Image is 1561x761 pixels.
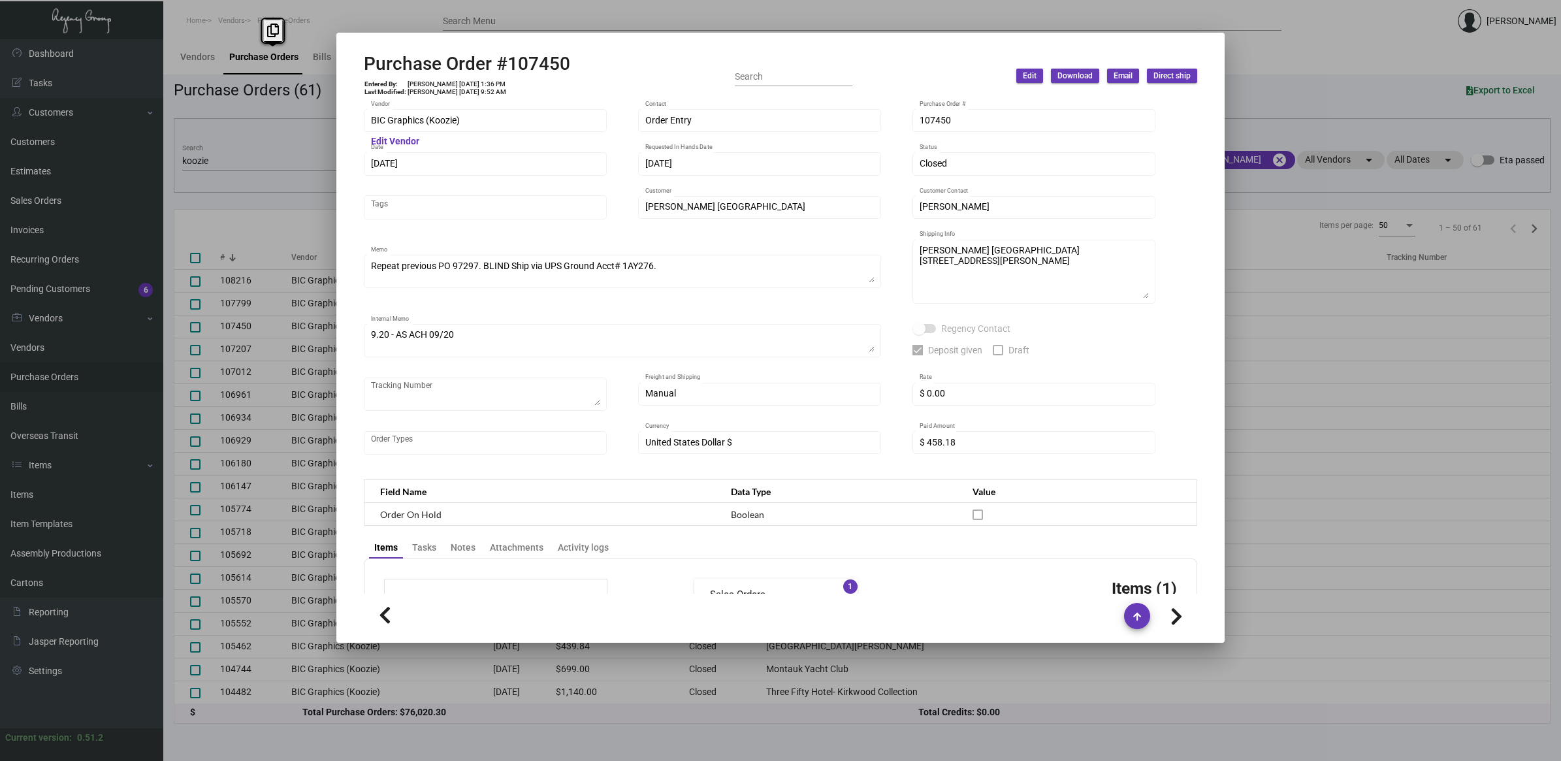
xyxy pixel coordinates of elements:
span: Manual [645,388,676,398]
td: [PERSON_NAME] [DATE] 9:52 AM [407,88,507,96]
div: 0.51.2 [77,731,103,745]
td: Entered By: [364,80,407,88]
div: Activity logs [558,541,609,555]
span: Direct ship [1153,71,1191,82]
th: Value [959,480,1197,503]
mat-panel-title: Sales Orders [710,587,826,602]
td: Last Modified: [364,88,407,96]
span: Regency Contact [941,321,1010,336]
span: Draft [1008,342,1029,358]
div: Current version: [5,731,72,745]
td: [PERSON_NAME] [DATE] 1:36 PM [407,80,507,88]
th: Field Name [364,480,718,503]
span: Edit [1023,71,1037,82]
span: Order On Hold [380,509,442,520]
button: Direct ship [1147,69,1197,83]
i: Copy [267,24,279,37]
th: Data Type [718,480,959,503]
div: Notes [451,541,475,555]
div: Items [374,541,398,555]
span: Download [1057,71,1093,82]
span: Email [1114,71,1133,82]
div: Attachments [490,541,543,555]
mat-expansion-panel-header: Sales Orders [694,579,858,610]
h3: Items (1) [1112,579,1177,598]
div: Tasks [412,541,436,555]
td: Subtotal [398,592,524,609]
button: Email [1107,69,1139,83]
mat-hint: Edit Vendor [371,137,419,147]
span: Boolean [731,509,764,520]
span: Deposit given [928,342,982,358]
span: Closed [920,158,947,169]
button: Download [1051,69,1099,83]
button: Edit [1016,69,1043,83]
h2: Purchase Order #107450 [364,53,570,75]
td: $418.18 [524,592,594,609]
